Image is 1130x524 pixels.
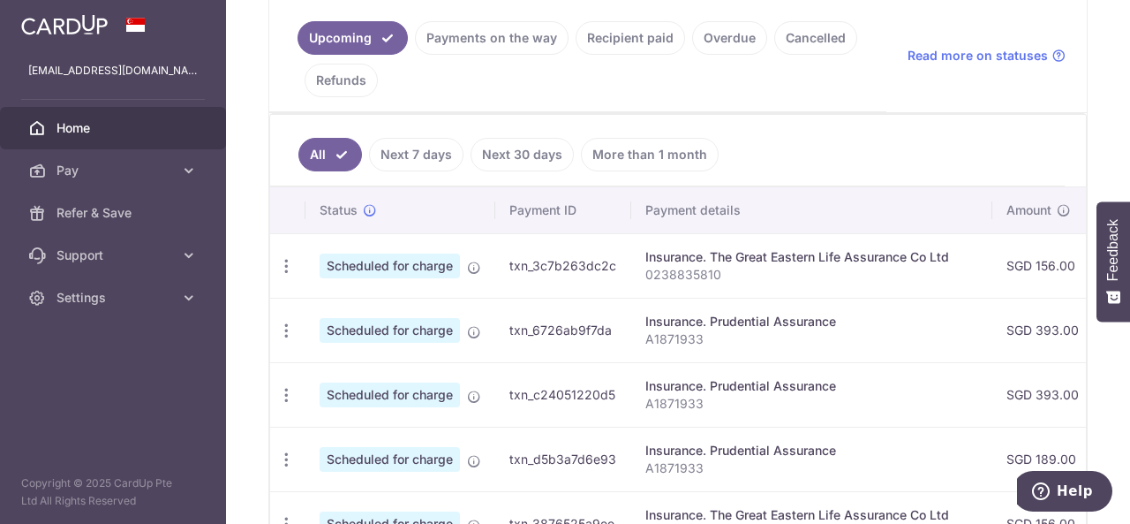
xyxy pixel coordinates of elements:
[908,47,1048,65] span: Read more on statuses
[56,204,173,222] span: Refer & Save
[645,313,978,330] div: Insurance. Prudential Assurance
[645,442,978,459] div: Insurance. Prudential Assurance
[992,298,1093,362] td: SGD 393.00
[645,395,978,413] p: A1871933
[495,233,631,298] td: txn_3c7b263dc2c
[1105,219,1121,281] span: Feedback
[645,266,978,284] p: 0238835810
[320,383,460,407] span: Scheduled for charge
[495,187,631,233] th: Payment ID
[21,14,108,35] img: CardUp
[1096,201,1130,322] button: Feedback - Show survey
[298,21,408,55] a: Upcoming
[471,138,574,171] a: Next 30 days
[645,248,978,266] div: Insurance. The Great Eastern Life Assurance Co Ltd
[320,447,460,472] span: Scheduled for charge
[495,362,631,427] td: txn_c24051220d5
[992,427,1093,491] td: SGD 189.00
[415,21,569,55] a: Payments on the way
[581,138,719,171] a: More than 1 month
[495,298,631,362] td: txn_6726ab9f7da
[56,289,173,307] span: Settings
[631,187,992,233] th: Payment details
[992,362,1093,427] td: SGD 393.00
[1006,201,1051,219] span: Amount
[645,330,978,348] p: A1871933
[908,47,1066,65] a: Read more on statuses
[56,162,173,179] span: Pay
[320,201,358,219] span: Status
[576,21,685,55] a: Recipient paid
[305,64,378,97] a: Refunds
[28,62,198,80] p: [EMAIL_ADDRESS][DOMAIN_NAME]
[56,119,173,137] span: Home
[692,21,767,55] a: Overdue
[495,427,631,491] td: txn_d5b3a7d6e93
[645,506,978,524] div: Insurance. The Great Eastern Life Assurance Co Ltd
[320,254,460,278] span: Scheduled for charge
[774,21,857,55] a: Cancelled
[56,247,173,264] span: Support
[298,138,362,171] a: All
[320,318,460,343] span: Scheduled for charge
[369,138,463,171] a: Next 7 days
[1017,471,1112,515] iframe: Opens a widget where you can find more information
[645,459,978,477] p: A1871933
[645,377,978,395] div: Insurance. Prudential Assurance
[992,233,1093,298] td: SGD 156.00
